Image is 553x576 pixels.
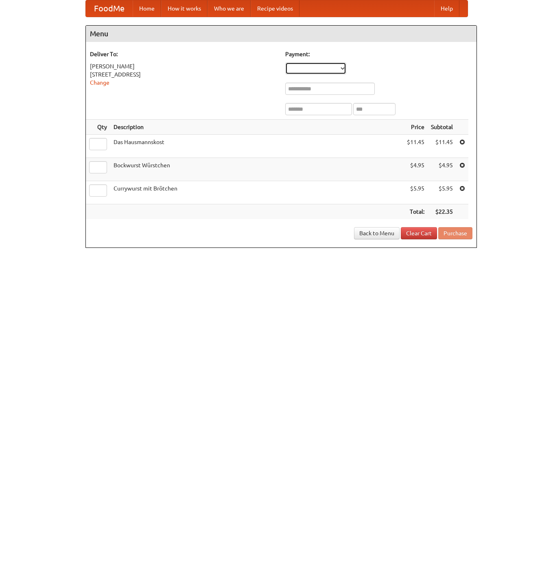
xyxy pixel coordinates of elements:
[90,62,277,70] div: [PERSON_NAME]
[90,79,109,86] a: Change
[161,0,208,17] a: How it works
[110,181,404,204] td: Currywurst mit Brötchen
[133,0,161,17] a: Home
[86,26,476,42] h4: Menu
[110,158,404,181] td: Bockwurst Würstchen
[110,120,404,135] th: Description
[110,135,404,158] td: Das Hausmannskost
[404,204,428,219] th: Total:
[438,227,472,239] button: Purchase
[428,158,456,181] td: $4.95
[90,70,277,79] div: [STREET_ADDRESS]
[428,120,456,135] th: Subtotal
[401,227,437,239] a: Clear Cart
[404,158,428,181] td: $4.95
[86,0,133,17] a: FoodMe
[404,135,428,158] td: $11.45
[434,0,459,17] a: Help
[251,0,299,17] a: Recipe videos
[90,50,277,58] h5: Deliver To:
[354,227,400,239] a: Back to Menu
[208,0,251,17] a: Who we are
[428,181,456,204] td: $5.95
[404,181,428,204] td: $5.95
[86,120,110,135] th: Qty
[404,120,428,135] th: Price
[428,204,456,219] th: $22.35
[285,50,472,58] h5: Payment:
[428,135,456,158] td: $11.45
